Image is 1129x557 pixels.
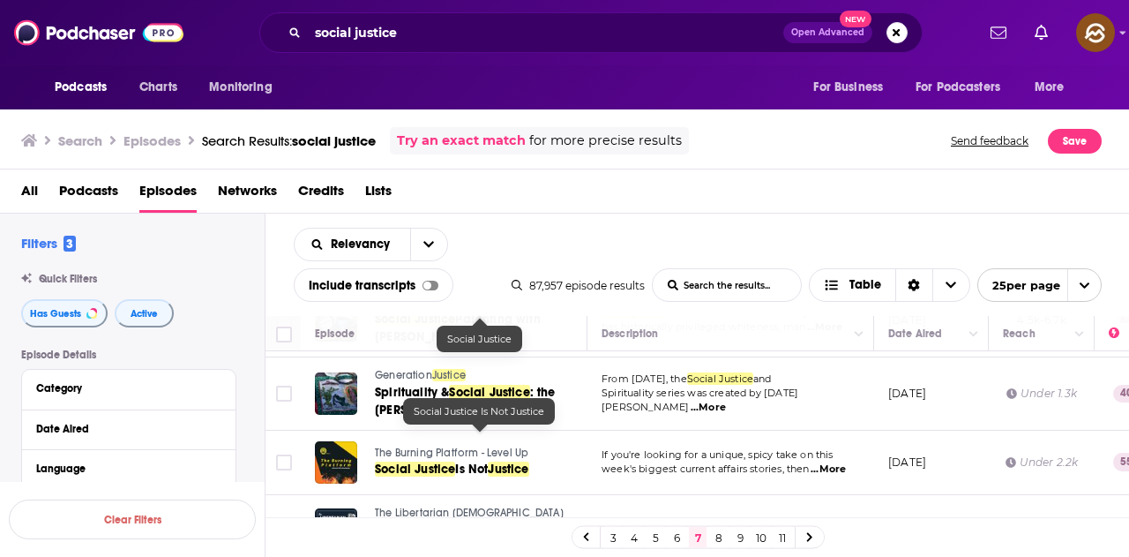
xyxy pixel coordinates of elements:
[139,177,197,213] a: Episodes
[1006,455,1079,470] div: Under 2.2k
[115,299,174,327] button: Active
[36,457,221,479] button: Language
[602,373,687,385] span: From [DATE], the
[36,418,221,440] button: Date Aired
[36,463,210,475] div: Language
[1022,71,1087,104] button: open menu
[529,131,682,151] span: for more precise results
[276,386,292,402] span: Toggle select row
[375,447,528,459] span: The Burning Platform - Level Up
[791,28,864,37] span: Open Advanced
[647,527,664,548] a: 5
[39,273,97,285] span: Quick Filters
[978,272,1060,299] span: 25 per page
[849,324,870,345] button: Column Actions
[365,177,392,213] a: Lists
[36,377,221,399] button: Category
[602,448,834,461] span: If you're looking for a unique, spicy take on this
[21,235,76,252] h2: Filters
[888,455,926,470] p: [DATE]
[963,324,984,345] button: Column Actions
[259,12,923,53] div: Search podcasts, credits, & more...
[42,71,130,104] button: open menu
[21,349,236,361] p: Episode Details
[840,11,871,27] span: New
[375,369,432,381] span: Generation
[1048,129,1102,154] button: Save
[1028,18,1055,48] a: Show notifications dropdown
[414,405,544,418] span: Social Justice Is Not Justice
[21,299,108,327] button: Has Guests
[375,506,585,537] a: The Libertarian [DEMOGRAPHIC_DATA] Podcast
[983,18,1013,48] a: Show notifications dropdown
[123,132,181,149] h3: Episodes
[218,177,277,213] a: Networks
[689,527,707,548] a: 7
[397,131,526,151] a: Try an exact match
[710,527,728,548] a: 8
[687,373,753,385] span: Social Justice
[375,384,585,419] a: Spirituality &Social Justice: the [PERSON_NAME]
[197,71,295,104] button: open menu
[752,527,770,548] a: 10
[432,369,466,381] span: Justice
[455,462,488,477] span: Is Not
[946,127,1034,154] button: Send feedback
[691,401,726,415] span: ...More
[375,507,564,535] span: The Libertarian [DEMOGRAPHIC_DATA] Podcast
[449,385,529,400] span: Social Justice
[1076,13,1115,52] span: Logged in as hey85204
[276,455,292,470] span: Toggle select row
[625,527,643,548] a: 4
[294,228,448,261] h2: Choose List sort
[294,268,453,302] div: Include transcripts
[801,71,905,104] button: open menu
[315,323,355,344] div: Episode
[375,461,585,478] a: Social JusticeIs NotJustice
[774,527,791,548] a: 11
[295,238,410,251] button: open menu
[59,177,118,213] a: Podcasts
[375,368,585,384] a: GenerationJustice
[128,71,188,104] a: Charts
[58,132,102,149] h3: Search
[753,373,772,385] span: and
[888,386,926,401] p: [DATE]
[21,177,38,213] a: All
[849,279,881,291] span: Table
[813,75,883,100] span: For Business
[783,22,872,43] button: Open AdvancedNew
[55,75,107,100] span: Podcasts
[131,309,158,319] span: Active
[331,238,396,251] span: Relevancy
[602,463,810,475] span: week's biggest current affairs stories, then
[602,387,798,413] span: Spirituality series was created by [DATE][PERSON_NAME]
[1035,75,1065,100] span: More
[410,229,447,260] button: open menu
[308,19,783,47] input: Search podcasts, credits, & more...
[447,333,512,345] span: Social Justice
[14,16,183,49] img: Podchaser - Follow, Share and Rate Podcasts
[809,268,970,302] button: Choose View
[209,75,272,100] span: Monitoring
[64,236,76,252] span: 3
[1069,324,1090,345] button: Column Actions
[1003,323,1036,344] div: Reach
[1076,13,1115,52] img: User Profile
[895,269,932,301] div: Sort Direction
[36,423,210,435] div: Date Aired
[375,446,585,462] a: The Burning Platform - Level Up
[977,268,1102,302] button: open menu
[202,132,376,149] div: Search Results:
[1006,386,1077,401] div: Under 1.3k
[375,385,556,418] span: : the [PERSON_NAME]
[604,527,622,548] a: 3
[298,177,344,213] a: Credits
